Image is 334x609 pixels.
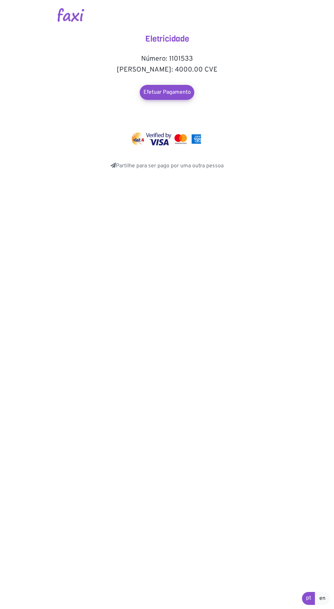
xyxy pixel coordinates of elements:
a: Efetuar Pagamento [140,85,194,100]
img: mastercard [173,133,188,146]
a: Partilhe para ser pago por uma outra pessoa [110,163,224,169]
h5: Número: 1101533 [99,55,235,63]
h5: [PERSON_NAME]: 4000.00 CVE [99,66,235,74]
img: visa [146,133,171,146]
h4: Eletricidade [99,34,235,44]
img: mastercard [190,133,203,146]
img: vinti4 [131,133,145,146]
a: pt [302,592,315,605]
a: en [315,592,330,605]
